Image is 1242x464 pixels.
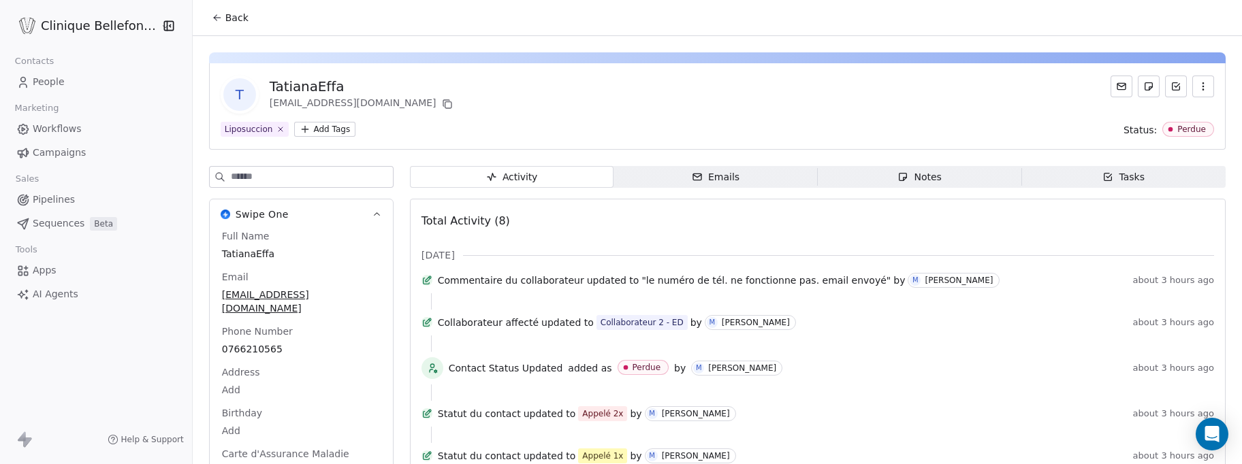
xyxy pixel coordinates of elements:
[219,365,263,379] span: Address
[692,170,739,184] div: Emails
[225,11,249,24] span: Back
[33,122,82,136] span: Workflows
[270,77,456,96] div: TatianaEffa
[449,361,563,375] span: Contact Status Updated
[630,449,641,463] span: by
[219,270,251,284] span: Email
[236,208,289,221] span: Swipe One
[421,214,510,227] span: Total Activity (8)
[222,424,381,437] span: Add
[524,407,576,420] span: updated to
[630,407,641,420] span: by
[662,451,730,461] div: [PERSON_NAME]
[649,408,655,419] div: M
[210,199,393,229] button: Swipe OneSwipe One
[222,288,381,315] span: [EMAIL_ADDRESS][DOMAIN_NAME]
[9,98,65,118] span: Marketing
[601,316,684,329] div: Collaborateur 2 - ED
[33,146,86,160] span: Campaigns
[19,18,35,34] img: Logo_Bellefontaine_Black.png
[925,276,993,285] div: [PERSON_NAME]
[223,78,256,111] span: T
[222,383,381,397] span: Add
[33,263,57,278] span: Apps
[11,71,181,93] a: People
[541,316,594,329] span: updated to
[587,274,639,287] span: updated to
[33,75,65,89] span: People
[438,274,584,287] span: Commentaire du collaborateur
[221,210,230,219] img: Swipe One
[1133,317,1214,328] span: about 3 hours ago
[1133,450,1214,461] span: about 3 hours ago
[219,229,272,243] span: Full Name
[1124,123,1157,137] span: Status:
[649,450,655,461] div: M
[222,247,381,261] span: TatianaEffa
[708,363,776,373] div: [PERSON_NAME]
[90,217,117,231] span: Beta
[893,274,905,287] span: by
[633,363,661,372] div: Perdue
[33,193,75,207] span: Pipelines
[438,449,521,463] span: Statut du contact
[270,96,456,112] div: [EMAIL_ADDRESS][DOMAIN_NAME]
[33,216,84,231] span: Sequences
[690,316,702,329] span: by
[674,361,686,375] span: by
[582,407,623,420] div: Appelé 2x
[225,123,273,135] div: Liposuccion
[568,361,611,375] span: added as
[1133,363,1214,374] span: about 3 hours ago
[9,51,60,71] span: Contacts
[33,287,78,301] span: AI Agents
[219,406,265,420] span: Birthday
[11,142,181,164] a: Campaigns
[11,259,181,282] a: Apps
[641,274,891,287] span: "le numéro de tél. ne fonctionne pas. email envoyé"
[710,317,716,328] div: M
[662,409,730,418] div: [PERSON_NAME]
[438,316,539,329] span: Collaborateur affecté
[421,248,455,262] span: [DATE]
[219,447,352,461] span: Carte d'Assurance Maladie
[11,283,181,305] a: AI Agents
[121,434,184,445] span: Help & Support
[41,17,157,35] span: Clinique Bellefontaine
[108,434,184,445] a: Help & Support
[204,5,257,30] button: Back
[11,118,181,140] a: Workflows
[219,325,296,338] span: Phone Number
[912,275,919,286] div: M
[1133,408,1214,419] span: about 3 hours ago
[524,449,576,463] span: updated to
[1133,275,1214,286] span: about 3 hours ago
[722,318,790,327] div: [PERSON_NAME]
[1102,170,1145,184] div: Tasks
[294,122,355,137] button: Add Tags
[1177,125,1206,134] div: Perdue
[10,169,45,189] span: Sales
[11,188,181,211] a: Pipelines
[11,212,181,235] a: SequencesBeta
[582,449,623,463] div: Appelé 1x
[897,170,941,184] div: Notes
[696,363,702,374] div: M
[438,407,521,420] span: Statut du contact
[1196,418,1228,450] div: Open Intercom Messenger
[10,239,43,260] span: Tools
[16,14,152,37] button: Clinique Bellefontaine
[222,342,381,356] span: 0766210565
